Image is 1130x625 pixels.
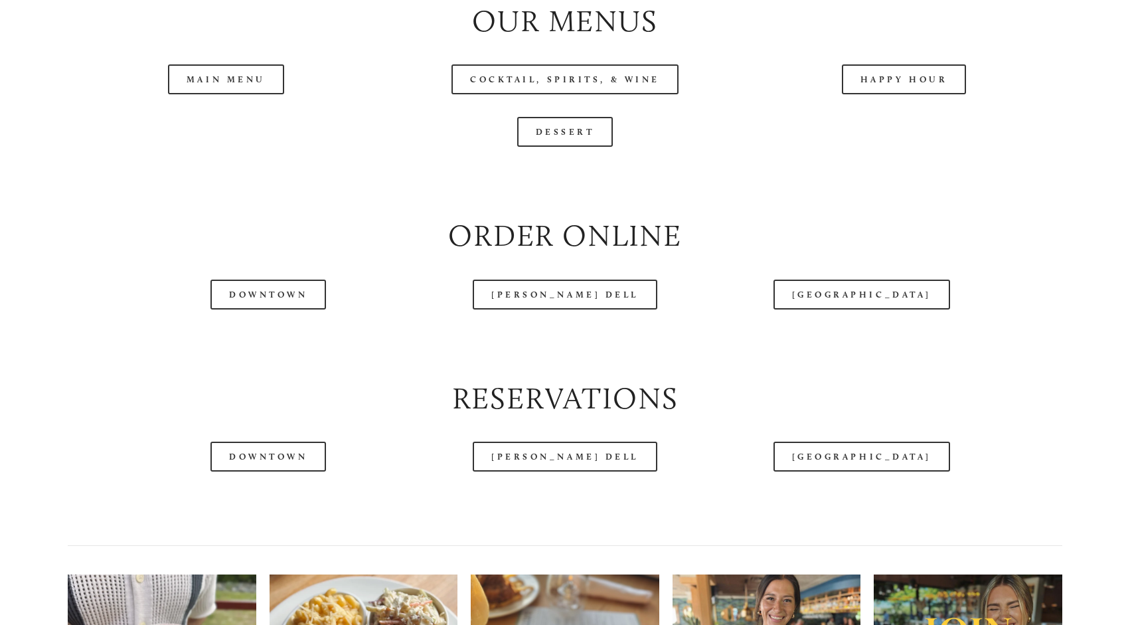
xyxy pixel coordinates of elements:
[473,442,657,472] a: [PERSON_NAME] Dell
[210,442,326,472] a: Downtown
[473,280,657,310] a: [PERSON_NAME] Dell
[773,442,950,472] a: [GEOGRAPHIC_DATA]
[68,377,1062,419] h2: Reservations
[68,215,1062,256] h2: Order Online
[773,280,950,310] a: [GEOGRAPHIC_DATA]
[210,280,326,310] a: Downtown
[517,117,613,147] a: Dessert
